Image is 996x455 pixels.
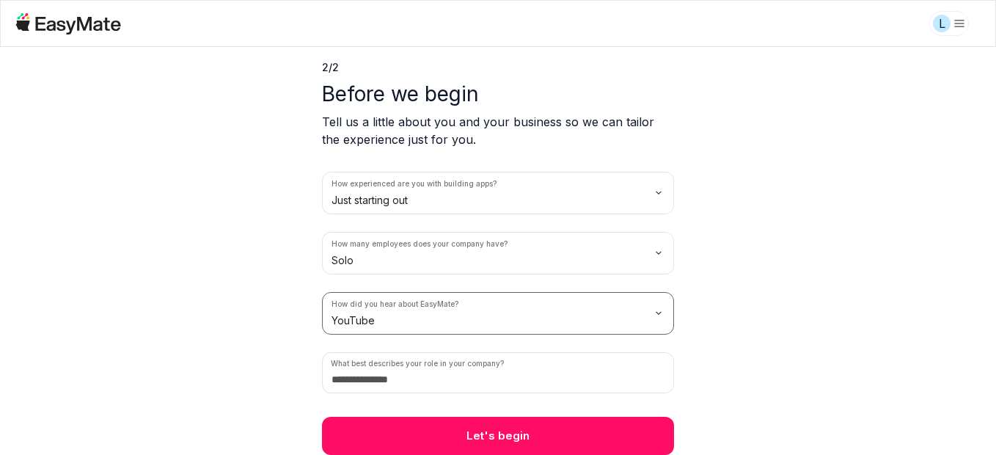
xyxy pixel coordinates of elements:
label: How many employees does your company have? [332,239,508,250]
label: How did you hear about EasyMate? [332,299,458,310]
button: Let's begin [322,417,674,455]
p: Tell us a little about you and your business so we can tailor the experience just for you. [322,113,674,148]
label: How experienced are you with building apps? [332,178,497,189]
p: 2 / 2 [322,60,674,75]
div: L [933,15,951,32]
p: Before we begin [322,81,674,107]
